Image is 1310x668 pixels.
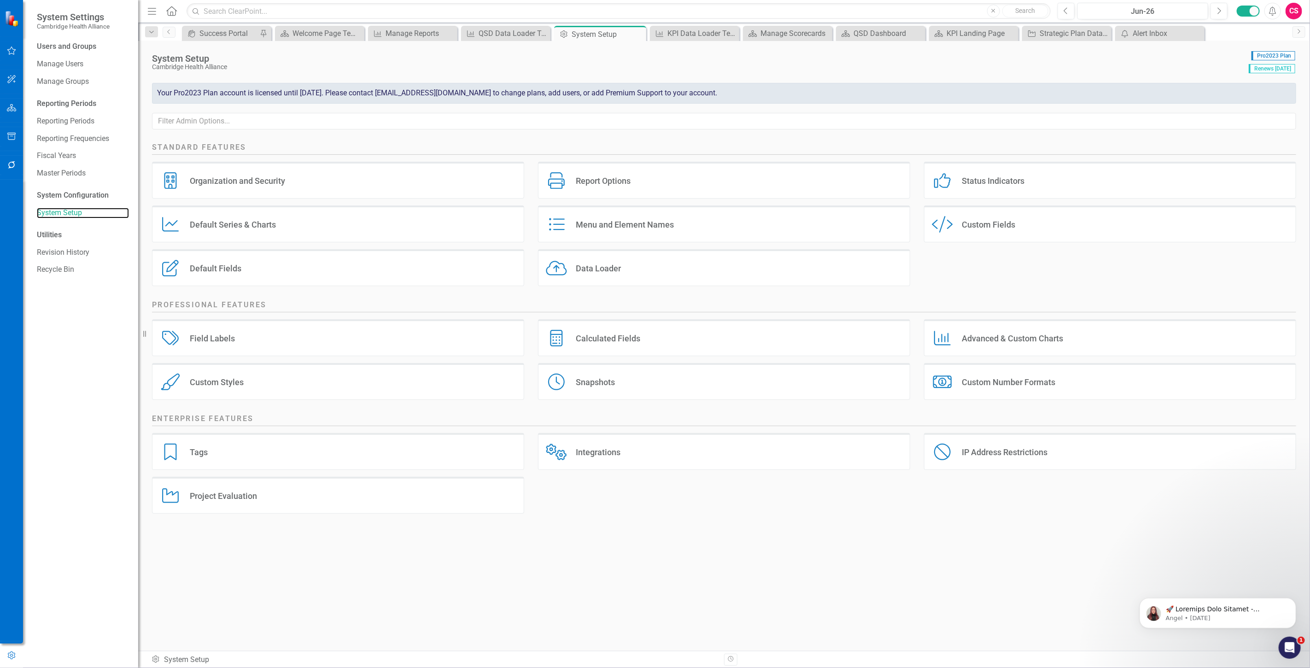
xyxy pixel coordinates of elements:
small: Cambridge Health Alliance [37,23,110,30]
div: Field Labels [190,333,235,344]
a: Manage Reports [370,28,455,39]
a: Strategic Plan Data loader Template [1024,28,1109,39]
span: Pro2023 Plan [1252,51,1295,60]
span: 1 [1298,637,1305,644]
a: Welcome Page Template [277,28,362,39]
a: System Setup [37,208,129,218]
a: QSD Data Loader Template [463,28,548,39]
button: Search [1002,5,1048,18]
div: Custom Number Formats [962,377,1055,387]
div: Custom Styles [190,377,244,387]
div: Menu and Element Names [576,219,674,230]
input: Filter Admin Options... [152,113,1296,130]
h2: Enterprise Features [152,414,1296,426]
a: Revision History [37,247,129,258]
div: Custom Fields [962,219,1015,230]
div: Integrations [576,447,620,457]
button: Jun-26 [1077,3,1208,19]
a: Alert Inbox [1117,28,1202,39]
div: Project Evaluation [190,491,257,501]
div: Organization and Security [190,176,285,186]
div: Success Portal [199,28,257,39]
div: Jun-26 [1081,6,1205,17]
a: Reporting Periods [37,116,129,127]
div: QSD Dashboard [854,28,923,39]
button: CS [1286,3,1302,19]
div: Default Fields [190,263,241,274]
div: QSD Data Loader Template [479,28,548,39]
div: Default Series & Charts [190,219,276,230]
a: QSD Dashboard [838,28,923,39]
div: Reporting Periods [37,99,129,109]
div: Your Pro2023 Plan account is licensed until [DATE]. Please contact [EMAIL_ADDRESS][DOMAIN_NAME] t... [152,83,1296,104]
div: System Setup [152,53,1244,64]
div: KPI Data Loader Template [667,28,737,39]
div: System Setup [151,655,717,665]
div: Utilities [37,230,129,240]
div: KPI Landing Page [947,28,1016,39]
div: Welcome Page Template [292,28,362,39]
input: Search ClearPoint... [187,3,1051,19]
a: KPI Landing Page [931,28,1016,39]
div: Cambridge Health Alliance [152,64,1244,70]
a: Master Periods [37,168,129,179]
div: Strategic Plan Data loader Template [1040,28,1109,39]
span: Renews [DATE] [1249,64,1295,73]
a: Fiscal Years [37,151,129,161]
div: Calculated Fields [576,333,640,344]
div: Advanced & Custom Charts [962,333,1063,344]
div: System Configuration [37,190,129,201]
a: Reporting Frequencies [37,134,129,144]
iframe: Intercom notifications message [1126,579,1310,643]
iframe: Intercom live chat [1279,637,1301,659]
div: System Setup [572,29,644,40]
a: KPI Data Loader Template [652,28,737,39]
div: Data Loader [576,263,621,274]
span: System Settings [37,12,110,23]
div: Snapshots [576,377,615,387]
div: Tags [190,447,208,457]
span: Search [1015,7,1035,14]
a: Manage Groups [37,76,129,87]
img: ClearPoint Strategy [5,11,21,27]
div: Manage Reports [386,28,455,39]
div: IP Address Restrictions [962,447,1047,457]
div: Report Options [576,176,631,186]
div: Manage Scorecards [760,28,830,39]
a: Recycle Bin [37,264,129,275]
a: Success Portal [184,28,257,39]
div: Users and Groups [37,41,129,52]
div: Status Indicators [962,176,1024,186]
div: Alert Inbox [1133,28,1202,39]
a: Manage Scorecards [745,28,830,39]
h2: Standard Features [152,142,1296,155]
h2: Professional Features [152,300,1296,312]
a: Manage Users [37,59,129,70]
